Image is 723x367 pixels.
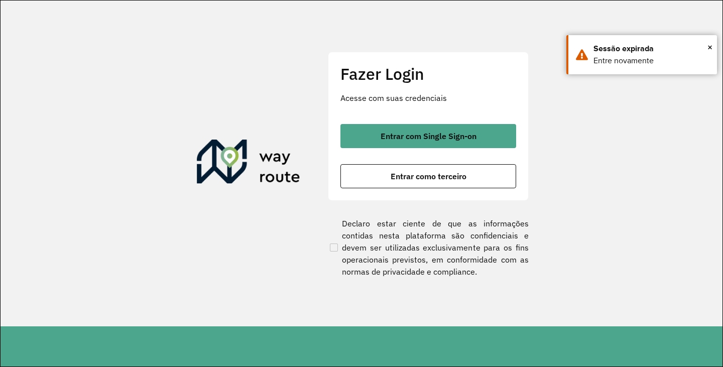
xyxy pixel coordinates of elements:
p: Acesse com suas credenciais [340,92,516,104]
span: × [707,40,712,55]
button: button [340,124,516,148]
div: Sessão expirada [593,43,709,55]
span: Entrar com Single Sign-on [381,132,476,140]
span: Entrar como terceiro [391,172,466,180]
div: Entre novamente [593,55,709,67]
button: Close [707,40,712,55]
h2: Fazer Login [340,64,516,83]
img: Roteirizador AmbevTech [197,140,300,188]
label: Declaro estar ciente de que as informações contidas nesta plataforma são confidenciais e devem se... [328,217,529,278]
button: button [340,164,516,188]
